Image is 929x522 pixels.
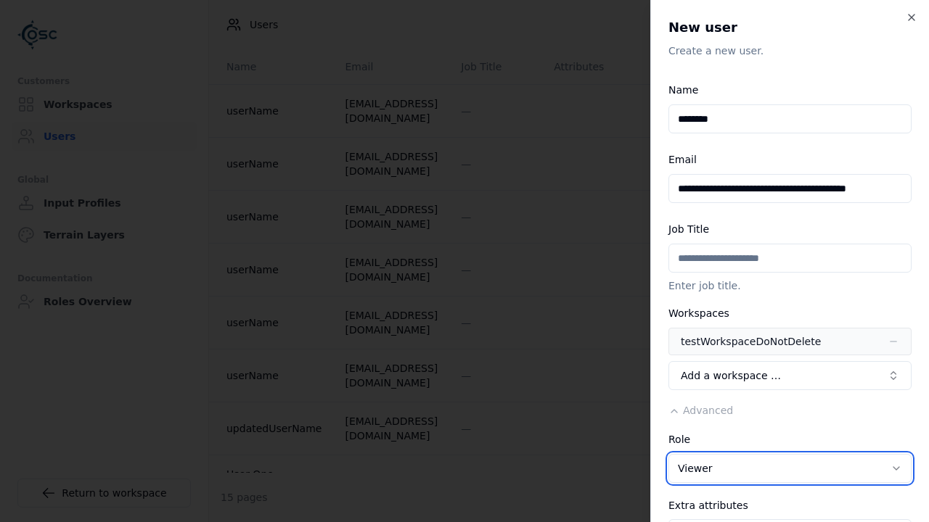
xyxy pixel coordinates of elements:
[668,223,709,235] label: Job Title
[668,84,698,96] label: Name
[668,43,912,58] p: Create a new user.
[683,405,733,416] span: Advanced
[668,403,733,418] button: Advanced
[668,434,690,445] label: Role
[681,368,781,383] span: Add a workspace …
[668,17,912,38] h2: New user
[668,307,729,319] label: Workspaces
[668,500,912,510] div: Extra attributes
[668,278,912,293] p: Enter job title.
[681,334,821,349] div: testWorkspaceDoNotDelete
[668,154,697,165] label: Email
